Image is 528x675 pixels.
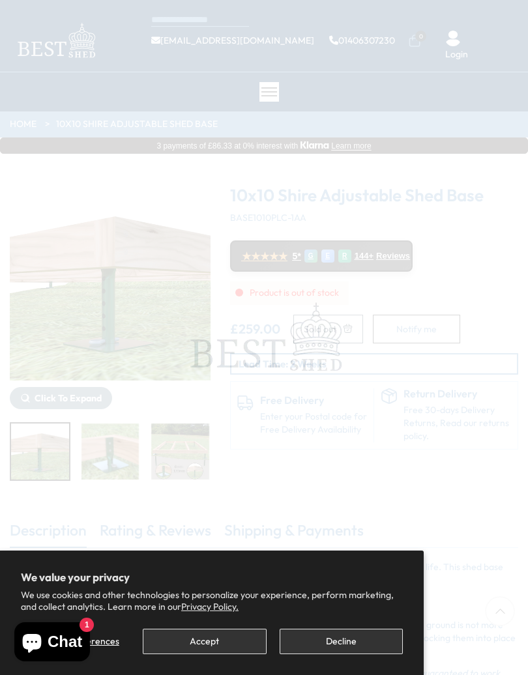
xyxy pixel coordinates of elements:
inbox-online-store-chat: Shopify online store chat [10,622,94,665]
button: Decline [280,629,403,654]
h2: We value your privacy [21,571,403,583]
p: We use cookies and other technologies to personalize your experience, perform marketing, and coll... [21,589,403,612]
button: Accept [143,629,266,654]
a: Privacy Policy. [181,601,239,612]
